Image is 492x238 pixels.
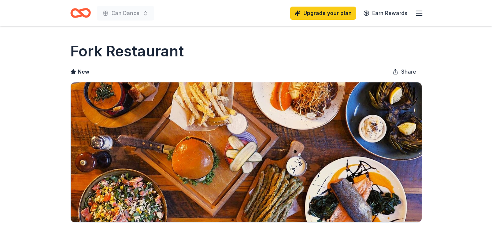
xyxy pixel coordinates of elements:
button: Can Dance [97,6,154,21]
h1: Fork Restaurant [70,41,184,62]
img: Image for Fork Restaurant [71,82,422,222]
a: Home [70,4,91,22]
button: Share [386,64,422,79]
span: New [78,67,89,76]
span: Share [401,67,416,76]
a: Earn Rewards [359,7,412,20]
a: Upgrade your plan [290,7,356,20]
span: Can Dance [111,9,140,18]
